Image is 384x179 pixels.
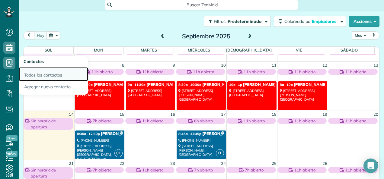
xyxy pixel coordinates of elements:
[201,16,271,27] a: Filtros: Predeterminado
[284,19,338,24] span: Coloreado por
[142,69,163,75] span: 11h abierto
[296,48,302,52] span: Vie
[229,89,264,97] font: [STREET_ADDRESS] [GEOGRAPHIC_DATA]
[31,118,71,130] span: Sin horario de apertura
[119,160,125,167] a: 22
[294,167,315,173] span: 11h abierto
[68,160,74,167] a: 21
[312,19,337,24] span: limpiadores
[271,111,277,118] a: 18
[194,118,213,124] span: 6h abierto
[345,167,366,173] span: 11h abierto
[178,89,213,102] font: [STREET_ADDRESS][PERSON_NAME] [GEOGRAPHIC_DATA]
[294,82,380,87] span: [PERSON_NAME] - Ejemplo de nombramiento
[121,62,125,69] a: 8
[280,89,314,102] font: [STREET_ADDRESS] [PERSON_NAME][GEOGRAPHIC_DATA]
[220,62,226,69] a: 10
[114,149,123,157] span: CL
[6,135,18,141] span: Nuevo
[34,31,47,39] button: Hoy
[81,138,109,143] font: [PHONE_NUMBER]
[244,118,265,124] span: 11h abierto
[194,167,213,173] span: 7h abierto
[345,118,366,124] span: 11h abierto
[178,83,201,87] span: 8:30a - 10:30a
[182,138,210,143] font: [PHONE_NUMBER]
[77,132,100,136] span: 8:30a - 12:30p
[142,118,163,124] span: 11h abierto
[354,19,372,24] font: Acciones
[146,82,212,87] span: [PERSON_NAME] - Ejemplo de cita
[229,83,242,87] span: 10a - 1p
[202,131,286,136] span: [PERSON_NAME] y [PERSON_NAME] - inicio
[294,69,315,75] span: 11h abierto
[94,82,159,87] span: [PERSON_NAME] - Ejemplo de cita
[226,48,271,52] span: [DEMOGRAPHIC_DATA]
[19,67,88,81] a: Todos los contactos
[220,160,226,167] a: 24
[322,111,328,118] a: 19
[294,118,315,124] span: 11h abierto
[178,132,201,136] span: 8:45a - 12:45p
[363,159,378,173] div: Abra Intercom Messenger
[168,33,244,39] h2: Septiembre 2025
[94,48,103,52] span: Mon
[31,167,71,179] span: Sin horario de apertura
[368,31,379,39] button: próximo
[128,83,146,87] span: 9a - 11:30a
[274,16,346,27] button: Coloreado porlimpiadores
[188,48,210,52] span: Miércoles
[68,111,74,118] a: 14
[31,49,71,61] span: Sin horario de apertura
[193,69,214,75] span: 11h abierto
[119,111,125,118] a: 15
[77,89,111,97] font: [STREET_ADDRESS] [GEOGRAPHIC_DATA]
[91,69,113,75] span: 11h abierto
[322,160,328,167] a: 26
[373,62,379,69] a: 13
[202,82,268,87] span: [PERSON_NAME] - Ejemplo de cita
[19,81,88,95] a: Agregar nuevo contacto
[170,160,176,167] a: 23
[24,59,44,64] span: Contactos
[93,118,111,124] span: 7h abierto
[352,31,369,39] button: Mes
[204,16,271,27] button: Filtros: Predeterminado
[349,16,379,27] button: Acciones
[77,144,112,161] font: [STREET_ADDRESS][PERSON_NAME] [GEOGRAPHIC_DATA], [US_STATE] 34119
[141,48,157,52] span: Martes
[280,83,293,87] span: 8a - 10a
[245,167,264,173] span: 7h abierto
[45,48,52,52] span: Sol
[128,89,162,97] font: [STREET_ADDRESS] [GEOGRAPHIC_DATA]
[214,19,226,24] span: Filtros:
[172,62,176,69] a: 9
[271,160,277,167] a: 25
[244,69,265,75] span: 11h abierto
[341,48,358,52] span: Sábado
[271,62,277,69] a: 11
[170,111,176,118] a: 16
[322,62,328,69] a: 12
[23,31,35,39] button: Prev
[345,69,366,75] span: 11h abierto
[243,82,309,87] span: [PERSON_NAME] - Ejemplo de cita
[101,131,150,136] span: [PERSON_NAME] - INICIO
[142,167,163,173] span: 11h abierto
[93,167,111,173] span: 7h abierto
[220,111,226,118] a: 17
[216,149,224,157] span: CL
[373,111,379,118] a: 20
[178,144,213,157] font: [STREET_ADDRESS][PERSON_NAME] [GEOGRAPHIC_DATA]
[228,19,262,24] span: Predeterminado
